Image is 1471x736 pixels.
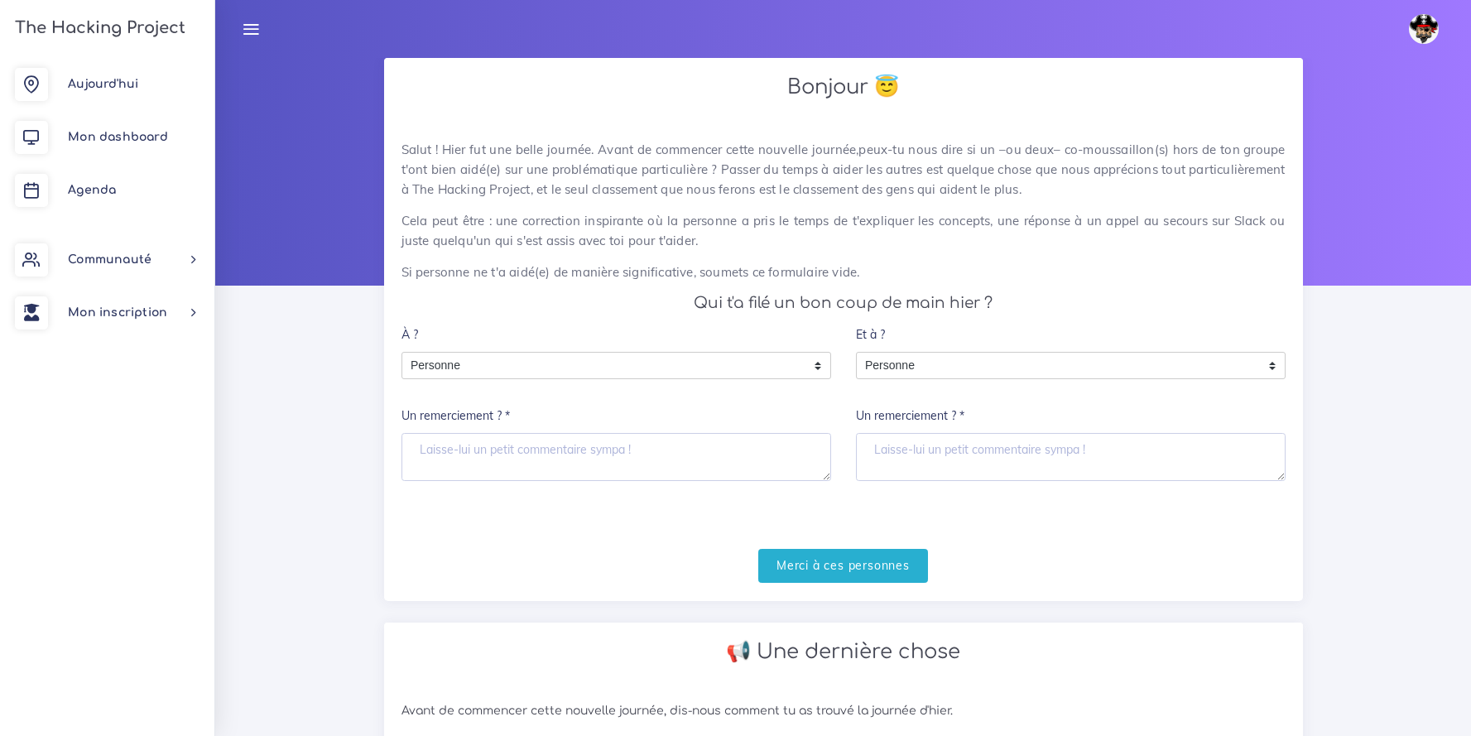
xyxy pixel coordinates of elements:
img: avatar [1409,14,1439,44]
p: Salut ! Hier fut une belle journée. Avant de commencer cette nouvelle journée,peux-tu nous dire s... [401,140,1286,200]
p: Si personne ne t'a aidé(e) de manière significative, soumets ce formulaire vide. [401,262,1286,282]
p: Cela peut être : une correction inspirante où la personne a pris le temps de t'expliquer les conc... [401,211,1286,251]
span: Mon dashboard [68,131,168,143]
h6: Avant de commencer cette nouvelle journée, dis-nous comment tu as trouvé la journée d'hier. [401,705,1286,719]
label: Et à ? [856,318,885,352]
span: Aujourd'hui [68,78,138,90]
label: À ? [401,318,418,352]
span: Mon inscription [68,306,167,319]
input: Merci à ces personnes [758,549,928,583]
span: Communauté [68,253,151,266]
span: Personne [857,353,1260,379]
h2: 📢 Une dernière chose [401,640,1286,664]
h4: Qui t'a filé un bon coup de main hier ? [401,294,1286,312]
span: Personne [402,353,805,379]
span: Agenda [68,184,116,196]
label: Un remerciement ? * [856,400,964,434]
h2: Bonjour 😇 [401,75,1286,99]
h3: The Hacking Project [10,19,185,37]
label: Un remerciement ? * [401,400,510,434]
